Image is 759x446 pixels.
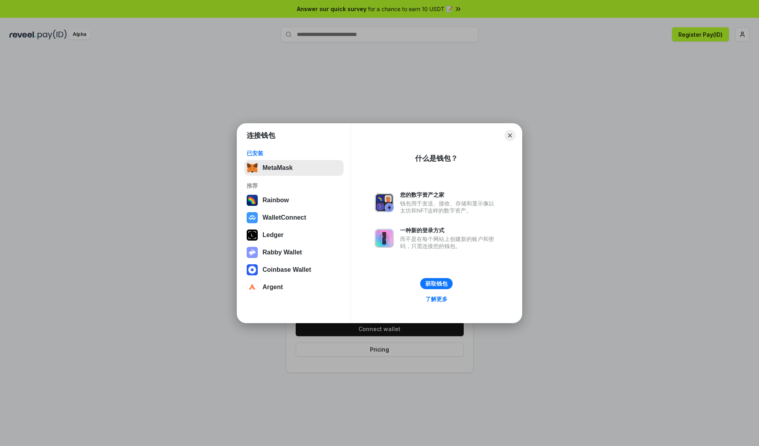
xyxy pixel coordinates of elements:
[244,192,344,208] button: Rainbow
[244,245,344,260] button: Rabby Wallet
[244,210,344,226] button: WalletConnect
[244,160,344,176] button: MetaMask
[247,282,258,293] img: svg+xml,%3Csvg%20width%3D%2228%22%20height%3D%2228%22%20viewBox%3D%220%200%2028%2028%22%20fill%3D...
[247,230,258,241] img: svg+xml,%3Csvg%20xmlns%3D%22http%3A%2F%2Fwww.w3.org%2F2000%2Fsvg%22%20width%3D%2228%22%20height%3...
[247,212,258,223] img: svg+xml,%3Csvg%20width%3D%2228%22%20height%3D%2228%22%20viewBox%3D%220%200%2028%2028%22%20fill%3D...
[420,278,453,289] button: 获取钱包
[244,227,344,243] button: Ledger
[262,164,293,171] div: MetaMask
[262,249,302,256] div: Rabby Wallet
[244,262,344,278] button: Coinbase Wallet
[425,280,447,287] div: 获取钱包
[247,162,258,173] img: svg+xml,%3Csvg%20fill%3D%22none%22%20height%3D%2233%22%20viewBox%3D%220%200%2035%2033%22%20width%...
[262,266,311,273] div: Coinbase Wallet
[247,182,341,189] div: 推荐
[504,130,515,141] button: Close
[262,231,283,239] div: Ledger
[375,229,394,248] img: svg+xml,%3Csvg%20xmlns%3D%22http%3A%2F%2Fwww.w3.org%2F2000%2Fsvg%22%20fill%3D%22none%22%20viewBox...
[400,235,498,250] div: 而不是在每个网站上创建新的账户和密码，只需连接您的钱包。
[247,195,258,206] img: svg+xml,%3Csvg%20width%3D%22120%22%20height%3D%22120%22%20viewBox%3D%220%200%20120%20120%22%20fil...
[415,154,458,163] div: 什么是钱包？
[262,284,283,291] div: Argent
[425,295,447,303] div: 了解更多
[400,227,498,234] div: 一种新的登录方式
[247,264,258,275] img: svg+xml,%3Csvg%20width%3D%2228%22%20height%3D%2228%22%20viewBox%3D%220%200%2028%2028%22%20fill%3D...
[262,214,306,221] div: WalletConnect
[400,200,498,214] div: 钱包用于发送、接收、存储和显示像以太坊和NFT这样的数字资产。
[247,131,275,140] h1: 连接钱包
[400,191,498,198] div: 您的数字资产之家
[247,150,341,157] div: 已安装
[247,247,258,258] img: svg+xml,%3Csvg%20xmlns%3D%22http%3A%2F%2Fwww.w3.org%2F2000%2Fsvg%22%20fill%3D%22none%22%20viewBox...
[375,193,394,212] img: svg+xml,%3Csvg%20xmlns%3D%22http%3A%2F%2Fwww.w3.org%2F2000%2Fsvg%22%20fill%3D%22none%22%20viewBox...
[421,294,452,304] a: 了解更多
[244,279,344,295] button: Argent
[262,197,289,204] div: Rainbow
